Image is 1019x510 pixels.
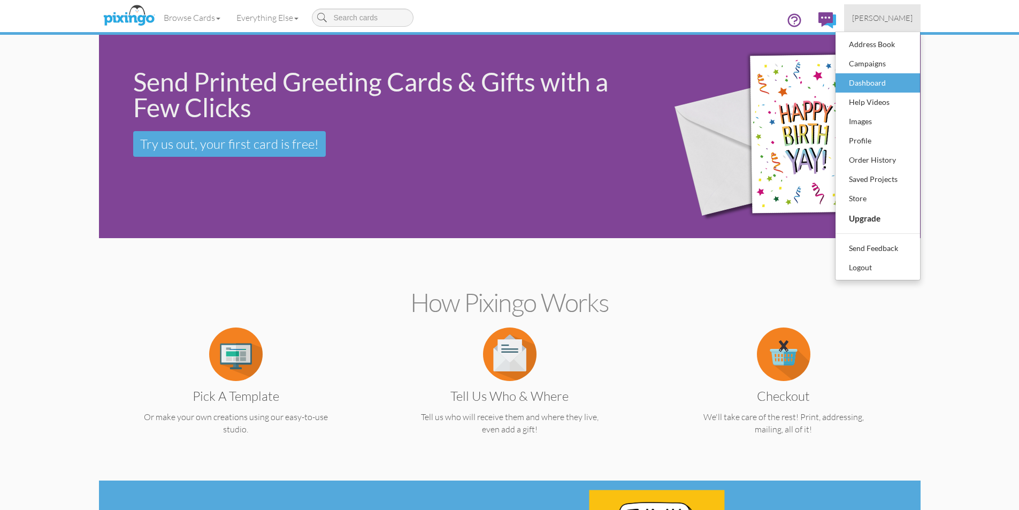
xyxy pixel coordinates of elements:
[312,9,413,27] input: Search cards
[836,112,920,131] a: Images
[140,136,319,152] span: Try us out, your first card is free!
[846,75,909,91] div: Dashboard
[120,411,352,436] p: Or make your own creations using our easy-to-use studio.
[852,13,913,22] span: [PERSON_NAME]
[101,3,157,29] img: pixingo logo
[844,4,921,32] a: [PERSON_NAME]
[118,288,902,317] h2: How Pixingo works
[133,69,638,120] div: Send Printed Greeting Cards & Gifts with a Few Clicks
[120,348,352,436] a: Pick a Template Or make your own creations using our easy-to-use studio.
[394,411,626,436] p: Tell us who will receive them and where they live, even add a gift!
[846,152,909,168] div: Order History
[846,191,909,207] div: Store
[655,20,914,254] img: 942c5090-71ba-4bfc-9a92-ca782dcda692.png
[836,170,920,189] a: Saved Projects
[846,260,909,276] div: Logout
[846,171,909,187] div: Saved Projects
[836,93,920,112] a: Help Videos
[846,210,909,227] div: Upgrade
[846,113,909,130] div: Images
[818,12,836,28] img: comments.svg
[836,131,920,150] a: Profile
[836,258,920,277] a: Logout
[846,240,909,256] div: Send Feedback
[846,133,909,149] div: Profile
[836,189,920,208] a: Store
[846,36,909,52] div: Address Book
[836,239,920,258] a: Send Feedback
[394,348,626,436] a: Tell us Who & Where Tell us who will receive them and where they live, even add a gift!
[128,389,344,403] h3: Pick a Template
[836,54,920,73] a: Campaigns
[676,389,892,403] h3: Checkout
[402,389,618,403] h3: Tell us Who & Where
[156,4,228,31] a: Browse Cards
[483,328,537,381] img: item.alt
[757,328,810,381] img: item.alt
[836,150,920,170] a: Order History
[133,131,326,157] a: Try us out, your first card is free!
[846,94,909,110] div: Help Videos
[846,56,909,72] div: Campaigns
[836,208,920,229] a: Upgrade
[836,73,920,93] a: Dashboard
[668,411,900,436] p: We'll take care of the rest! Print, addressing, mailing, all of it!
[209,328,263,381] img: item.alt
[228,4,307,31] a: Everything Else
[668,348,900,436] a: Checkout We'll take care of the rest! Print, addressing, mailing, all of it!
[836,35,920,54] a: Address Book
